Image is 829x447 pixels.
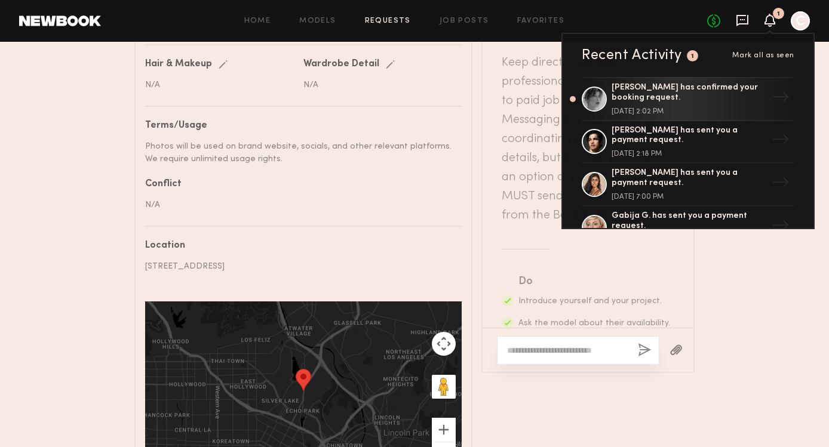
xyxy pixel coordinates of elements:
div: → [767,84,794,115]
div: 1 [777,11,780,17]
div: N/A [145,79,294,91]
button: Drag Pegman onto the map to open Street View [432,375,456,399]
div: [DATE] 2:02 PM [612,108,767,115]
div: [PERSON_NAME] has sent you a payment request. [612,168,767,189]
div: Do [518,273,671,290]
div: [DATE] 2:18 PM [612,150,767,158]
div: Terms/Usage [145,121,453,131]
div: → [767,126,794,157]
div: Location [145,241,453,251]
a: Favorites [517,17,564,25]
div: [PERSON_NAME] has confirmed your booking request. [612,83,767,103]
span: Ask the model about their availability. [518,319,670,327]
div: N/A [303,79,453,91]
span: Mark all as seen [732,52,794,59]
div: → [767,169,794,200]
a: [PERSON_NAME] has sent you a payment request.[DATE] 7:00 PM→ [582,164,794,206]
a: Requests [365,17,411,25]
div: [STREET_ADDRESS] [145,260,453,273]
a: C [791,11,810,30]
div: → [767,212,794,243]
a: Gabija G. has sent you a payment request.→ [582,206,794,249]
a: [PERSON_NAME] has sent you a payment request.[DATE] 2:18 PM→ [582,121,794,164]
span: Introduce yourself and your project. [518,297,662,305]
div: Wardrobe Detail [303,60,379,69]
div: [DATE] 7:00 PM [612,193,767,201]
a: Models [299,17,336,25]
div: Recent Activity [582,48,682,63]
div: [PERSON_NAME] has sent you a payment request. [612,126,767,146]
div: Hair & Makeup [145,60,212,69]
div: Conflict [145,180,453,189]
header: Keep direct messages professional and related only to paid job opportunities. Messaging is great ... [502,53,674,225]
button: Map camera controls [432,332,456,356]
div: Gabija G. has sent you a payment request. [612,211,767,232]
div: Photos will be used on brand website, socials, and other relevant platforms. We require unlimited... [145,140,453,165]
div: N/A [145,199,453,211]
button: Zoom in [432,418,456,442]
a: Job Posts [440,17,489,25]
a: Home [244,17,271,25]
div: 1 [691,53,695,60]
a: [PERSON_NAME] has confirmed your booking request.[DATE] 2:02 PM→ [582,77,794,121]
